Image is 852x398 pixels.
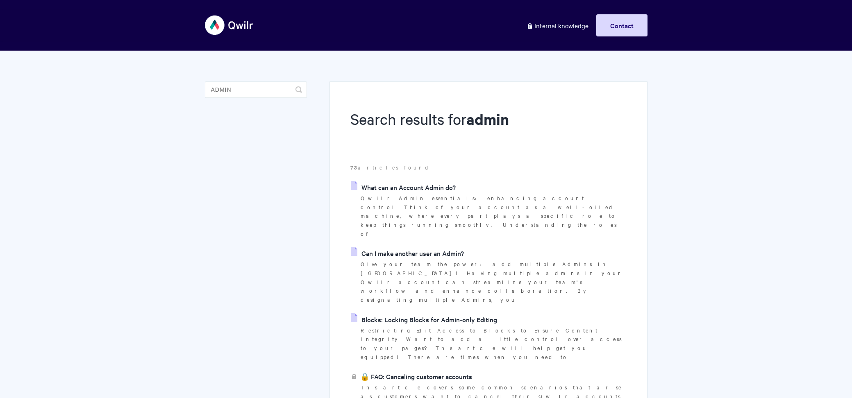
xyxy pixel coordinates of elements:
[205,81,307,98] input: Search
[351,181,456,193] a: What can an Account Admin do?
[351,313,497,326] a: Blocks: Locking Blocks for Admin-only Editing
[350,163,358,171] strong: 73
[205,10,254,41] img: Qwilr Help Center
[361,326,626,362] p: Restricting Edit Access to Blocks to Ensure Content Integrity Want to add a little control over a...
[350,163,626,172] p: articles found
[351,247,464,259] a: Can I make another user an Admin?
[361,194,626,238] p: Qwilr Admin essentials: enhancing account control Think of your account as a well-oiled machine, ...
[361,260,626,304] p: Give your team the power: add multiple Admins in [GEOGRAPHIC_DATA]! Having multiple admins in you...
[350,109,626,144] h1: Search results for
[466,109,509,129] strong: admin
[596,14,648,36] a: Contact
[520,14,595,36] a: Internal knowledge
[351,370,472,382] a: 🔒 FAQ: Canceling customer accounts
